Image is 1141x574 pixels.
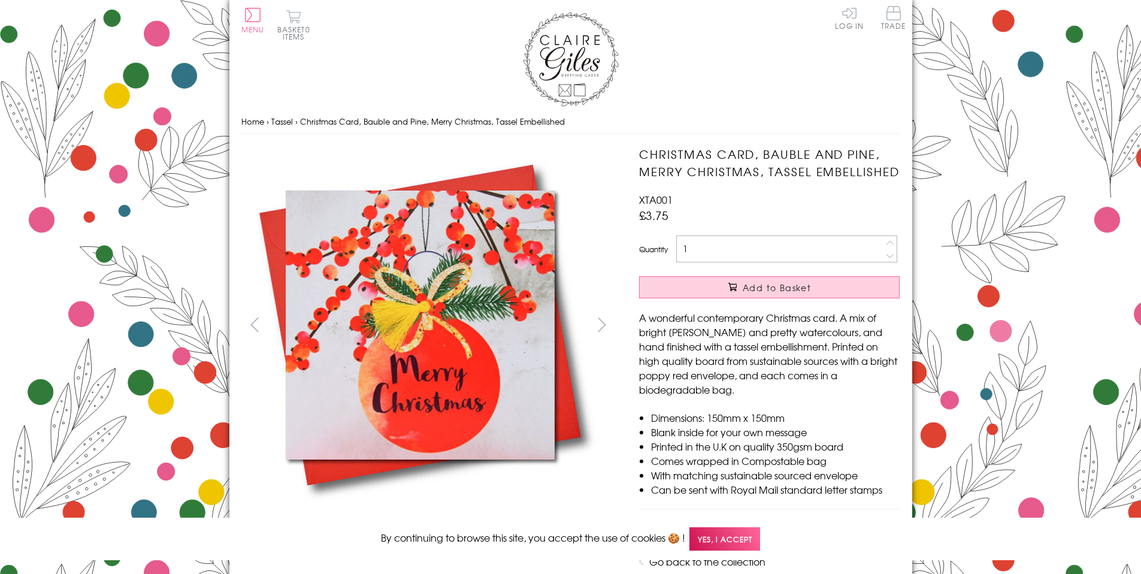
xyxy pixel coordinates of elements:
[267,116,269,127] span: ›
[277,10,310,40] button: Basket0 items
[283,24,310,42] span: 0 items
[651,410,900,425] li: Dimensions: 150mm x 150mm
[523,12,619,107] img: Claire Giles Greetings Cards
[651,425,900,439] li: Blank inside for your own message
[588,311,615,338] button: next
[241,311,268,338] button: prev
[639,310,900,397] p: A wonderful contemporary Christmas card. A mix of bright [PERSON_NAME] and pretty watercolours, a...
[651,468,900,482] li: With matching sustainable sourced envelope
[295,116,298,127] span: ›
[651,454,900,468] li: Comes wrapped in Compostable bag
[649,554,765,569] a: Go back to the collection
[639,146,900,180] h1: Christmas Card, Bauble and Pine, Merry Christmas, Tassel Embellished
[241,116,264,127] a: Home
[881,6,906,29] span: Trade
[300,116,565,127] span: Christmas Card, Bauble and Pine, Merry Christmas, Tassel Embellished
[241,24,265,35] span: Menu
[835,6,864,29] a: Log In
[615,146,974,505] img: Christmas Card, Bauble and Pine, Merry Christmas, Tassel Embellished
[639,207,668,223] span: £3.75
[743,282,811,294] span: Add to Basket
[639,244,668,255] label: Quantity
[651,439,900,454] li: Printed in the U.K on quality 350gsm board
[639,276,900,298] button: Add to Basket
[241,8,265,33] button: Menu
[651,482,900,497] li: Can be sent with Royal Mail standard letter stamps
[241,110,900,134] nav: breadcrumbs
[689,527,760,551] span: Yes, I accept
[639,192,673,207] span: XTA001
[241,146,600,504] img: Christmas Card, Bauble and Pine, Merry Christmas, Tassel Embellished
[881,6,906,32] a: Trade
[271,116,293,127] a: Tassel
